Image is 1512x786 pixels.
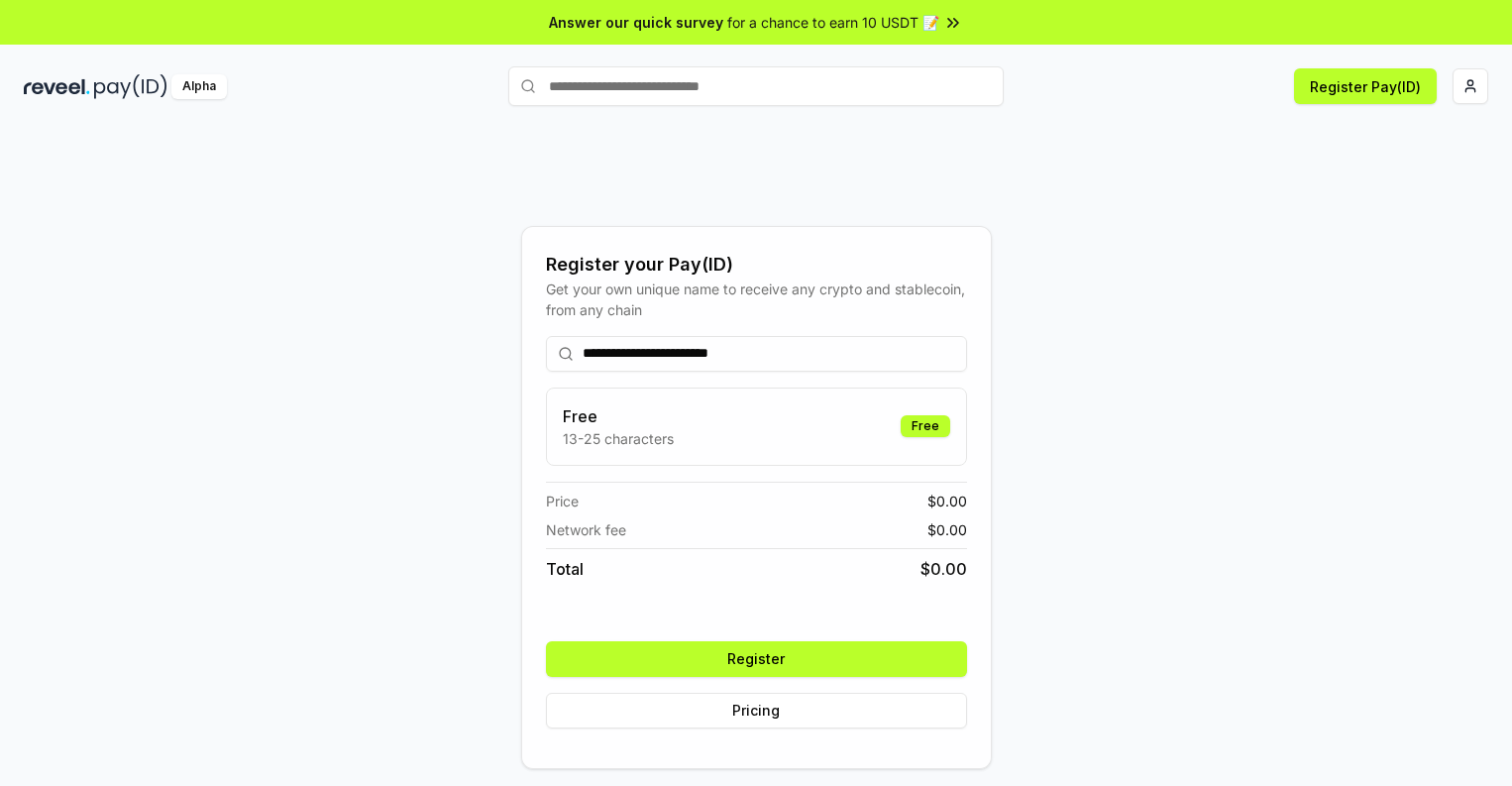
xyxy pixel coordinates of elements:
[563,404,674,428] h3: Free
[563,428,674,449] p: 13-25 characters
[727,12,939,33] span: for a chance to earn 10 USDT 📝
[920,557,967,581] span: $ 0.00
[546,557,584,581] span: Total
[171,74,227,99] div: Alpha
[546,491,579,511] span: Price
[546,519,626,540] span: Network fee
[927,491,967,511] span: $ 0.00
[927,519,967,540] span: $ 0.00
[1294,68,1437,104] button: Register Pay(ID)
[546,693,967,729] button: Pricing
[549,12,723,33] span: Answer our quick survey
[546,251,967,279] div: Register your Pay(ID)
[94,74,167,99] img: pay_id
[901,415,950,437] div: Free
[546,641,967,677] button: Register
[24,74,90,99] img: reveel_dark
[546,279,967,320] div: Get your own unique name to receive any crypto and stablecoin, from any chain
